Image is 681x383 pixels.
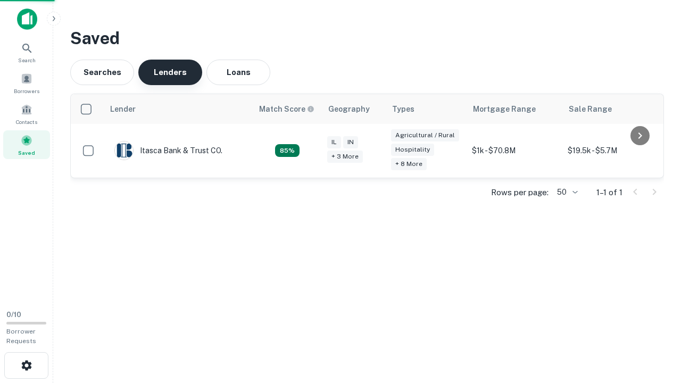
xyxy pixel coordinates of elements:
span: Borrower Requests [6,328,36,345]
span: 0 / 10 [6,311,21,319]
th: Capitalize uses an advanced AI algorithm to match your search with the best lender. The match sco... [253,94,322,124]
td: $19.5k - $5.7M [562,124,658,178]
div: Mortgage Range [473,103,536,115]
div: Hospitality [391,144,434,156]
th: Types [386,94,467,124]
th: Geography [322,94,386,124]
button: Loans [206,60,270,85]
img: capitalize-icon.png [17,9,37,30]
p: Rows per page: [491,186,549,199]
span: Search [18,56,36,64]
div: Agricultural / Rural [391,129,459,141]
div: Capitalize uses an advanced AI algorithm to match your search with the best lender. The match sco... [275,144,300,157]
span: Borrowers [14,87,39,95]
button: Searches [70,60,134,85]
th: Mortgage Range [467,94,562,124]
h6: Match Score [259,103,312,115]
iframe: Chat Widget [628,298,681,349]
div: Geography [328,103,370,115]
img: picture [115,141,133,160]
th: Lender [104,94,253,124]
div: Itasca Bank & Trust CO. [114,141,222,160]
a: Borrowers [3,69,50,97]
div: Sale Range [569,103,612,115]
th: Sale Range [562,94,658,124]
a: Contacts [3,99,50,128]
div: + 3 more [327,151,363,163]
a: Saved [3,130,50,159]
td: $1k - $70.8M [467,124,562,178]
span: Contacts [16,118,37,126]
div: IL [327,136,341,148]
span: Saved [18,148,35,157]
div: + 8 more [391,158,427,170]
h3: Saved [70,26,664,51]
div: 50 [553,185,579,200]
p: 1–1 of 1 [596,186,622,199]
div: Capitalize uses an advanced AI algorithm to match your search with the best lender. The match sco... [259,103,314,115]
a: Search [3,38,50,66]
div: IN [343,136,358,148]
button: Lenders [138,60,202,85]
div: Lender [110,103,136,115]
div: Types [392,103,414,115]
